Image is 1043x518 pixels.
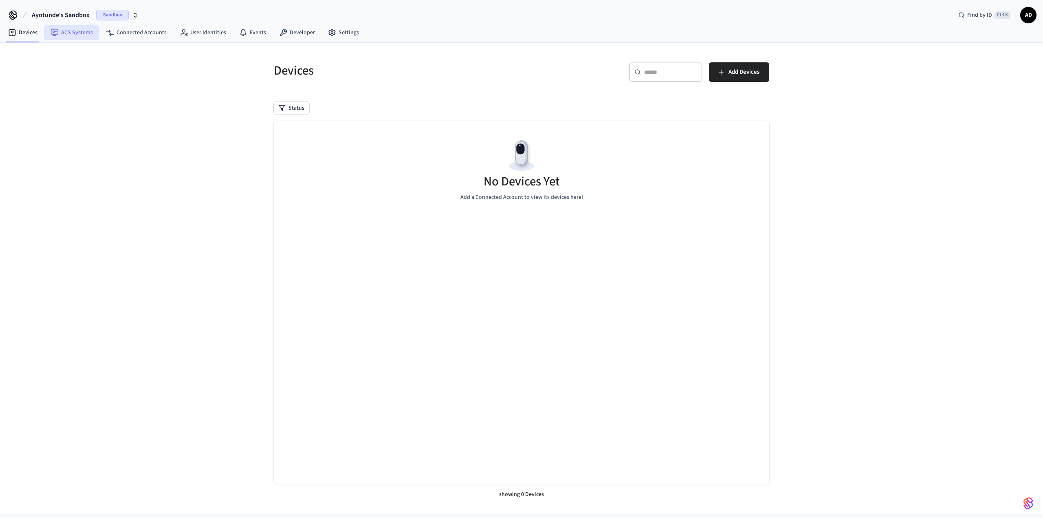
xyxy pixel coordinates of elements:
a: ACS Systems [44,25,99,40]
p: Add a Connected Account to view its devices here! [460,193,583,202]
img: SeamLogoGradient.69752ec5.svg [1023,497,1033,510]
a: Connected Accounts [99,25,173,40]
span: Find by ID [967,11,992,19]
img: Devices Empty State [503,137,540,174]
span: Ayotunde's Sandbox [32,10,90,20]
div: Find by IDCtrl K [952,8,1017,22]
h5: Devices [274,62,517,79]
a: Settings [321,25,365,40]
span: AD [1021,8,1036,22]
h5: No Devices Yet [484,173,560,190]
a: Events [233,25,273,40]
button: Add Devices [709,62,769,82]
span: Add Devices [728,67,759,77]
a: Developer [273,25,321,40]
a: User Identities [173,25,233,40]
button: Status [274,101,309,115]
button: AD [1020,7,1036,23]
a: Devices [2,25,44,40]
span: Sandbox [96,10,129,20]
div: showing 0 Devices [274,484,769,505]
span: Ctrl K [995,11,1010,19]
